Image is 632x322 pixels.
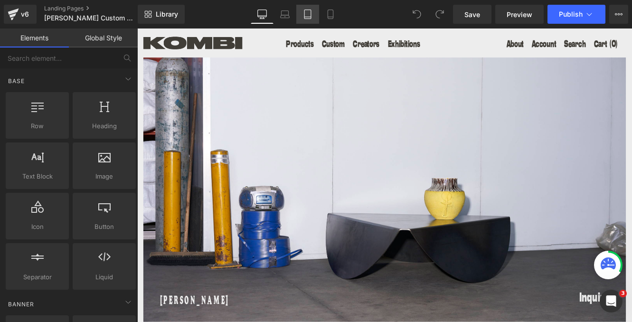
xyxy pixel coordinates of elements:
[296,5,319,24] a: Tablet
[7,76,26,85] span: Base
[429,12,458,24] a: About
[530,12,567,24] a: Cart (0)
[251,12,291,24] a: Creators
[173,12,205,24] div: Products
[319,5,342,24] a: Mobile
[9,171,66,181] span: Text Block
[69,28,138,47] a: Global Style
[75,171,133,181] span: Image
[291,12,338,24] a: Exhibitions
[173,12,215,24] a: Products
[75,121,133,131] span: Heading
[274,5,296,24] a: Laptop
[430,5,449,24] button: Redo
[19,8,31,20] div: v6
[4,5,37,24] a: v6
[156,10,178,19] span: Library
[75,272,133,282] span: Liquid
[619,290,627,297] span: 3
[9,222,66,232] span: Icon
[44,5,153,12] a: Landing Pages
[609,5,628,24] button: More
[138,5,185,24] a: New Library
[464,9,480,19] span: Save
[600,290,623,313] iframe: Intercom live chat
[9,272,66,282] span: Separator
[547,5,605,24] button: Publish
[215,12,251,24] a: Custom
[7,9,122,24] img: KOMBI
[458,12,496,24] a: Account
[551,13,556,23] span: 0
[496,12,530,24] a: Search
[495,5,544,24] a: Preview
[407,5,426,24] button: Undo
[75,222,133,232] span: Button
[251,5,274,24] a: Desktop
[559,10,583,18] span: Publish
[44,14,135,22] span: [PERSON_NAME] Custom Orders
[9,121,66,131] span: Row
[507,9,532,19] span: Preview
[7,300,35,309] span: Banner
